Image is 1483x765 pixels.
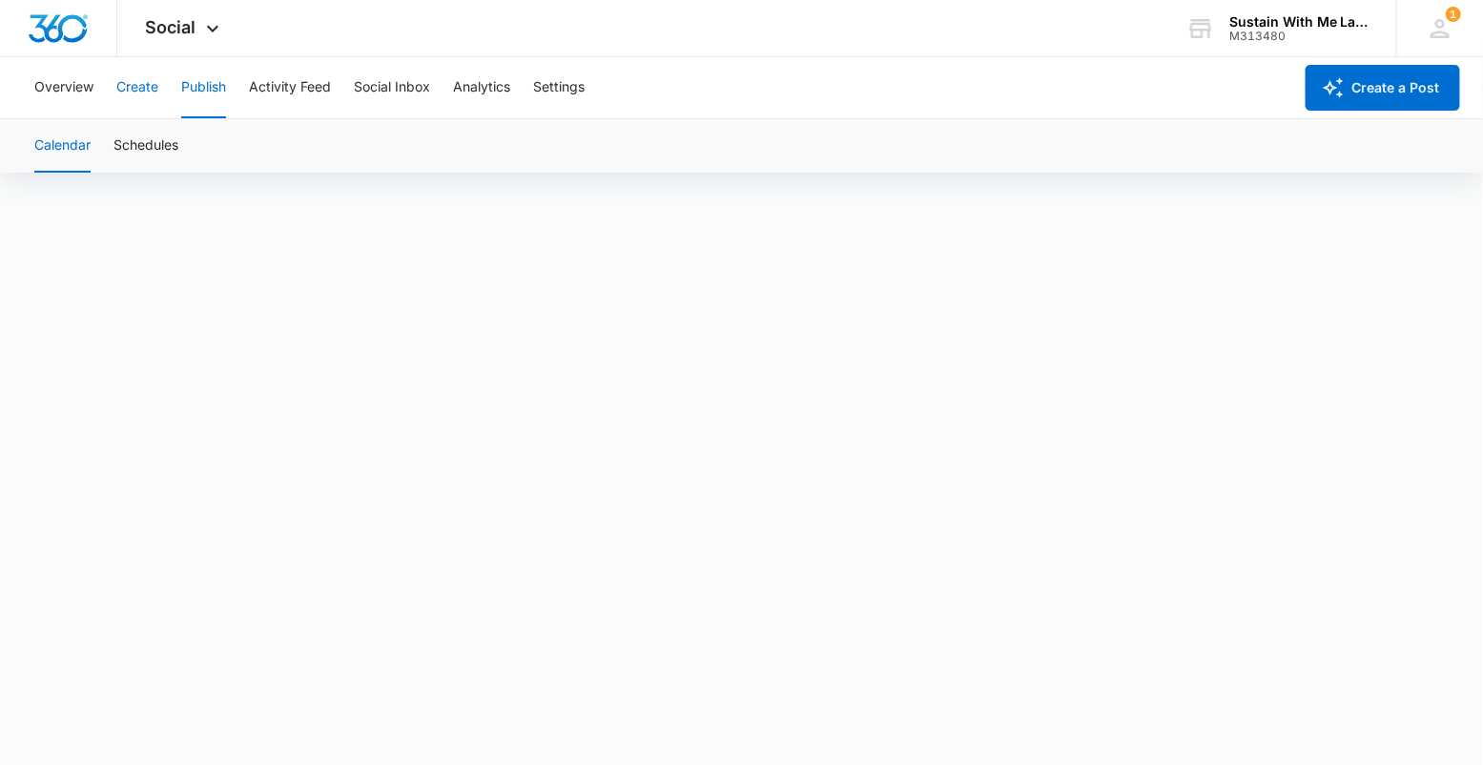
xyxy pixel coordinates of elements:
button: Schedules [113,119,178,173]
button: Analytics [453,57,510,118]
span: 1 [1446,7,1461,22]
button: Overview [34,57,93,118]
button: Activity Feed [249,57,331,118]
div: account name [1229,14,1369,30]
button: Social Inbox [354,57,430,118]
button: Create a Post [1306,65,1460,111]
button: Calendar [34,119,91,173]
button: Create [116,57,158,118]
button: Publish [181,57,226,118]
div: notifications count [1446,7,1461,22]
div: account id [1229,30,1369,43]
span: Social [146,17,196,37]
button: Settings [533,57,585,118]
